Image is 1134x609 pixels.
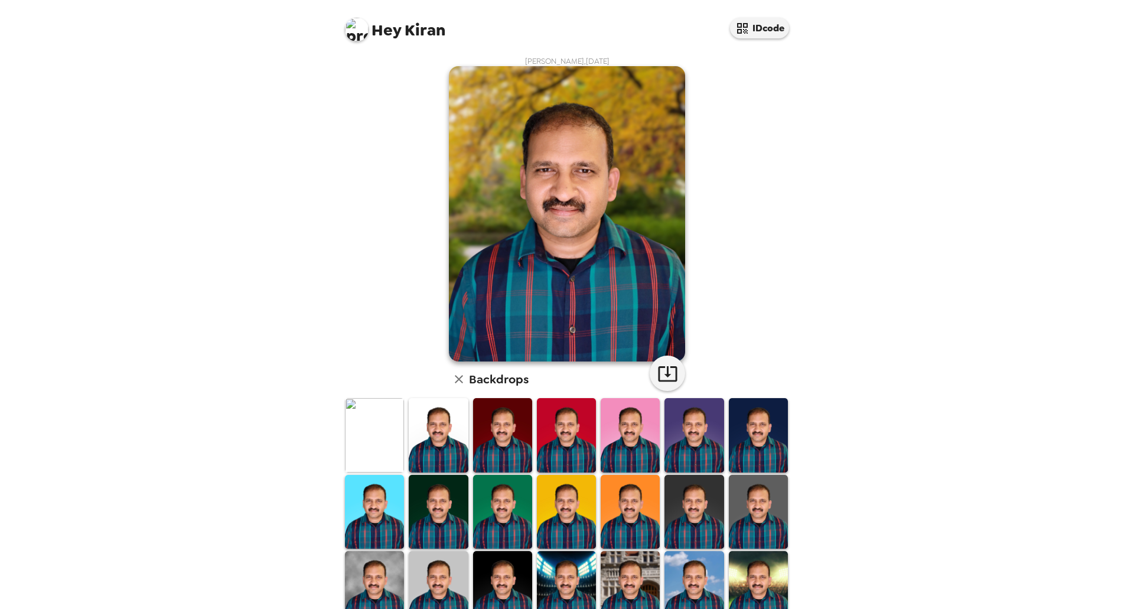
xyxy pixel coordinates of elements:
[345,398,404,472] img: Original
[449,66,685,362] img: user
[730,18,789,38] button: IDcode
[372,19,401,41] span: Hey
[345,18,369,41] img: profile pic
[525,56,610,66] span: [PERSON_NAME] , [DATE]
[345,12,445,38] span: Kiran
[469,370,529,389] h6: Backdrops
